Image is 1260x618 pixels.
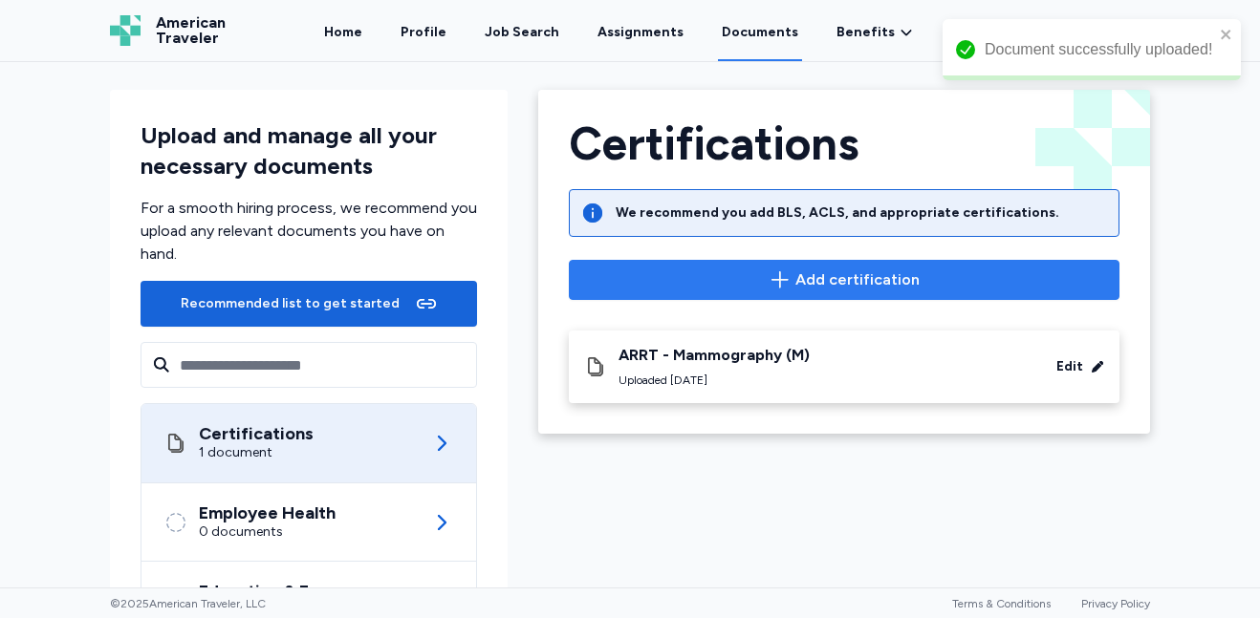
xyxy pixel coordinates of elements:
[718,2,802,61] a: Documents
[181,294,400,313] div: Recommended list to get started
[985,38,1214,61] div: Document successfully uploaded!
[1081,597,1150,610] a: Privacy Policy
[836,23,914,42] a: Benefits
[199,582,351,601] div: Education & Exams
[952,597,1051,610] a: Terms & Conditions
[619,373,810,388] div: Uploaded [DATE]
[616,203,1059,223] div: We recommend you add BLS, ACLS, and appropriate certifications.
[485,23,559,42] div: Job Search
[199,443,314,462] div: 1 document
[141,197,477,266] div: For a smooth hiring process, we recommend you upload any relevant documents you have on hand.
[836,23,895,42] span: Benefits
[795,268,920,291] span: Add certification
[156,15,226,46] span: American Traveler
[110,15,141,46] img: Logo
[569,120,1119,166] div: Certifications
[141,281,477,327] button: Recommended list to get started
[1220,27,1233,42] button: close
[199,522,336,542] div: 0 documents
[199,503,336,522] div: Employee Health
[619,346,810,365] div: ARRT - Mammography (M)
[569,260,1119,300] button: Add certification
[1056,357,1083,376] div: Edit
[141,120,477,181] div: Upload and manage all your necessary documents
[110,596,266,611] span: © 2025 American Traveler, LLC
[199,424,314,443] div: Certifications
